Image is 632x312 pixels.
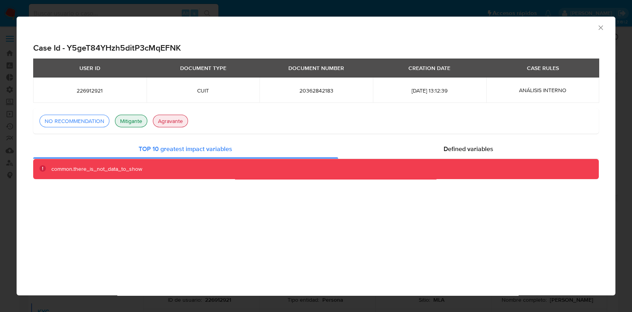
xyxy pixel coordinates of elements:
[41,117,107,125] div: NO RECOMMENDATION
[522,61,564,75] div: CASE RULES
[75,61,105,75] div: USER ID
[175,61,231,75] div: DOCUMENT TYPE
[269,87,363,94] span: 20362842183
[117,117,145,125] div: Mitigante
[597,24,604,31] button: Cerrar ventana
[519,86,566,94] span: ANÁLISIS INTERNO
[33,140,599,159] div: Force graphs
[43,87,137,94] span: 226912921
[156,87,250,94] span: CUIT
[51,165,142,173] span: common.there_is_not_data_to_show
[404,61,455,75] div: CREATION DATE
[17,17,615,295] div: recommendation-modal
[444,144,493,153] span: Defined variables
[284,61,349,75] div: DOCUMENT NUMBER
[382,87,477,94] span: [DATE] 13:12:39
[33,43,599,53] h2: Case Id - Y5geT84YHzh5ditP3cMqEFNK
[139,144,232,153] span: TOP 10 greatest impact variables
[155,117,186,125] div: Agravante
